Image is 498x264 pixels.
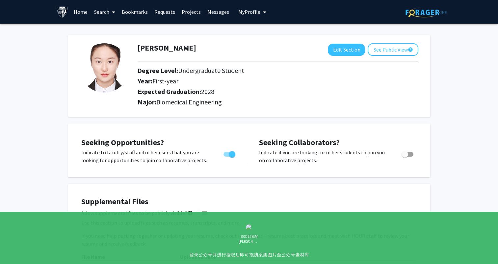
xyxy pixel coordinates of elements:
button: Edit Section [328,44,365,56]
span: Seeking Opportunities? [81,137,164,147]
span: 2028 [201,87,214,96]
span: Allow supplemental files to be publicly visible? [81,209,193,217]
iframe: Chat [5,234,28,259]
span: Biomedical Engineering [156,98,222,106]
p: Indicate if you are looking for other students to join you on collaborative projects. [259,148,389,164]
a: Projects [178,0,204,23]
span: My Profile [238,9,260,15]
h1: [PERSON_NAME] [138,43,196,53]
span: Undergraduate Student [178,66,244,75]
img: Profile Picture [80,43,129,93]
h2: Major: [138,98,418,106]
p: Indicate to faculty/staff and other users that you are looking for opportunities to join collabor... [81,148,211,164]
img: Johns Hopkins University Logo [57,6,68,18]
mat-icon: help [407,46,413,54]
a: Requests [151,0,178,23]
span: First-year [152,77,178,85]
h4: Supplemental Files [81,197,417,207]
h2: Year: [138,77,381,85]
a: Home [70,0,91,23]
div: Toggle [399,148,417,158]
div: Toggle [221,148,239,158]
mat-icon: help [187,209,193,217]
span: Seeking Collaborators? [259,137,340,147]
h2: Expected Graduation: [138,88,381,96]
h2: Degree Level: [138,67,381,75]
a: Messages [204,0,232,23]
img: ForagerOne Logo [406,7,447,17]
button: See Public View [368,43,418,56]
a: Search [91,0,118,23]
a: Bookmarks [118,0,151,23]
